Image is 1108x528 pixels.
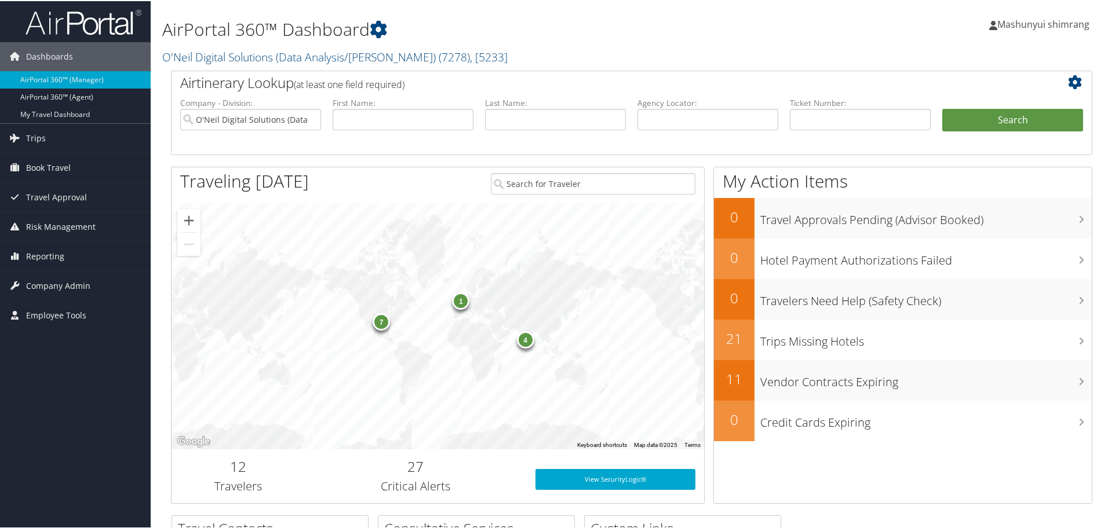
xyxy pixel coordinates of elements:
[26,270,90,299] span: Company Admin
[714,368,755,388] h2: 11
[373,312,390,329] div: 7
[714,247,755,266] h2: 0
[760,245,1092,267] h3: Hotel Payment Authorizations Failed
[26,41,73,70] span: Dashboards
[714,359,1092,399] a: 11Vendor Contracts Expiring
[760,286,1092,308] h3: Travelers Need Help (Safety Check)
[790,96,931,108] label: Ticket Number:
[485,96,626,108] label: Last Name:
[177,232,201,255] button: Zoom out
[714,318,1092,359] a: 21Trips Missing Hotels
[180,72,1007,91] h2: Airtinerary Lookup
[162,16,788,41] h1: AirPortal 360™ Dashboard
[684,441,701,447] a: Terms (opens in new tab)
[470,48,508,64] span: , [ 5233 ]
[714,287,755,307] h2: 0
[180,96,321,108] label: Company - Division:
[180,168,309,192] h1: Traveling [DATE]
[634,441,677,447] span: Map data ©2025
[714,197,1092,237] a: 0Travel Approvals Pending (Advisor Booked)
[26,241,64,270] span: Reporting
[989,6,1101,41] a: Mashunyui shimrang
[26,300,86,329] span: Employee Tools
[714,328,755,347] h2: 21
[314,477,518,493] h3: Critical Alerts
[177,208,201,231] button: Zoom in
[26,123,46,152] span: Trips
[714,168,1092,192] h1: My Action Items
[535,468,695,489] a: View SecurityLogic®
[760,408,1092,430] h3: Credit Cards Expiring
[174,433,213,448] a: Open this area in Google Maps (opens a new window)
[26,211,96,240] span: Risk Management
[714,399,1092,440] a: 0Credit Cards Expiring
[439,48,470,64] span: ( 7278 )
[491,172,695,193] input: Search for Traveler
[26,152,71,181] span: Book Travel
[714,278,1092,318] a: 0Travelers Need Help (Safety Check)
[26,182,87,211] span: Travel Approval
[637,96,778,108] label: Agency Locator:
[760,367,1092,389] h3: Vendor Contracts Expiring
[180,456,296,475] h2: 12
[180,477,296,493] h3: Travelers
[714,237,1092,278] a: 0Hotel Payment Authorizations Failed
[314,456,518,475] h2: 27
[25,8,141,35] img: airportal-logo.png
[760,205,1092,227] h3: Travel Approvals Pending (Advisor Booked)
[516,330,534,347] div: 4
[162,48,508,64] a: O'Neil Digital Solutions (Data Analysis/[PERSON_NAME])
[714,206,755,226] h2: 0
[942,108,1083,131] button: Search
[452,291,469,309] div: 1
[997,17,1089,30] span: Mashunyui shimrang
[760,327,1092,349] h3: Trips Missing Hotels
[333,96,473,108] label: First Name:
[294,77,404,90] span: (at least one field required)
[714,409,755,428] h2: 0
[174,433,213,448] img: Google
[577,440,627,448] button: Keyboard shortcuts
